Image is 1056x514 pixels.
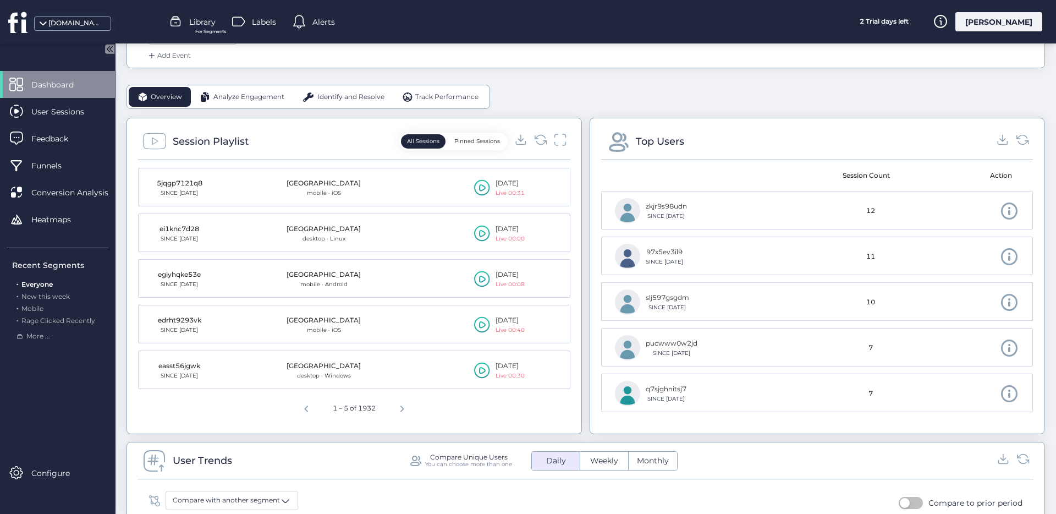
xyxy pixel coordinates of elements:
[31,214,87,226] span: Heatmaps
[16,302,18,313] span: .
[328,399,380,418] div: 1 – 5 of 1932
[646,349,697,358] div: SINCE [DATE]
[287,178,361,189] div: [GEOGRAPHIC_DATA]
[496,361,525,371] div: [DATE]
[630,455,675,467] span: Monthly
[287,189,361,198] div: mobile · iOS
[646,395,686,403] div: SINCE [DATE]
[584,455,625,467] span: Weekly
[295,396,317,418] button: Previous page
[391,396,413,418] button: Next page
[496,315,525,326] div: [DATE]
[425,461,512,468] div: You can choose more than one
[31,160,78,172] span: Funnels
[496,189,525,198] div: Live 00:31
[21,304,43,313] span: Mobile
[496,224,525,234] div: [DATE]
[868,389,873,399] span: 7
[152,234,207,243] div: SINCE [DATE]
[152,189,207,198] div: SINCE [DATE]
[448,134,506,149] button: Pinned Sessions
[152,224,207,234] div: ei1knc7d28
[31,106,101,118] span: User Sessions
[415,92,479,102] span: Track Performance
[287,371,361,380] div: desktop · Windows
[919,160,1025,191] mat-header-cell: Action
[152,270,207,280] div: egiyhqke53e
[16,290,18,300] span: .
[189,16,216,28] span: Library
[430,453,508,461] div: Compare Unique Users
[646,338,697,349] div: pucwww0w2jd
[152,280,207,289] div: SINCE [DATE]
[31,187,125,199] span: Conversion Analysis
[287,280,361,289] div: mobile · Android
[646,212,687,221] div: SINCE [DATE]
[152,315,207,326] div: edrht9293vk
[646,293,689,303] div: slj597gsgdm
[173,495,280,506] span: Compare with another segment
[496,178,525,189] div: [DATE]
[173,453,232,468] div: User Trends
[31,79,90,91] span: Dashboard
[540,455,573,467] span: Daily
[152,361,207,371] div: easst56jgwk
[152,178,207,189] div: 5jqgp7121q8
[195,28,226,35] span: For Segments
[48,18,103,29] div: [DOMAIN_NAME]
[312,16,335,28] span: Alerts
[401,134,446,149] button: All Sessions
[21,316,95,325] span: Rage Clicked Recently
[31,133,85,145] span: Feedback
[31,467,86,479] span: Configure
[287,270,361,280] div: [GEOGRAPHIC_DATA]
[213,92,284,102] span: Analyze Engagement
[868,343,873,353] span: 7
[629,452,677,470] button: Monthly
[496,234,525,243] div: Live 00:00
[646,384,686,395] div: q7sjghnitsj7
[813,160,919,191] mat-header-cell: Session Count
[496,280,525,289] div: Live 00:08
[16,314,18,325] span: .
[317,92,384,102] span: Identify and Resolve
[866,206,875,216] span: 12
[16,278,18,288] span: .
[252,16,276,28] span: Labels
[287,326,361,335] div: mobile · iOS
[646,247,683,258] div: 97x5ev3il9
[636,134,684,149] div: Top Users
[866,251,875,262] span: 11
[580,452,628,470] button: Weekly
[151,92,182,102] span: Overview
[646,201,687,212] div: zkjr9s98udn
[496,326,525,335] div: Live 00:40
[26,331,50,342] span: More ...
[152,371,207,380] div: SINCE [DATE]
[646,303,689,312] div: SINCE [DATE]
[152,326,207,335] div: SINCE [DATE]
[646,258,683,266] div: SINCE [DATE]
[496,270,525,280] div: [DATE]
[287,234,361,243] div: desktop · Linux
[21,292,70,300] span: New this week
[287,224,361,234] div: [GEOGRAPHIC_DATA]
[146,50,191,61] div: Add Event
[928,497,1022,509] div: Compare to prior period
[532,452,580,470] button: Daily
[843,12,925,31] div: 2 Trial days left
[12,259,108,271] div: Recent Segments
[496,371,525,380] div: Live 00:30
[955,12,1042,31] div: [PERSON_NAME]
[287,315,361,326] div: [GEOGRAPHIC_DATA]
[866,297,875,308] span: 10
[21,280,53,288] span: Everyone
[173,134,249,149] div: Session Playlist
[287,361,361,371] div: [GEOGRAPHIC_DATA]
